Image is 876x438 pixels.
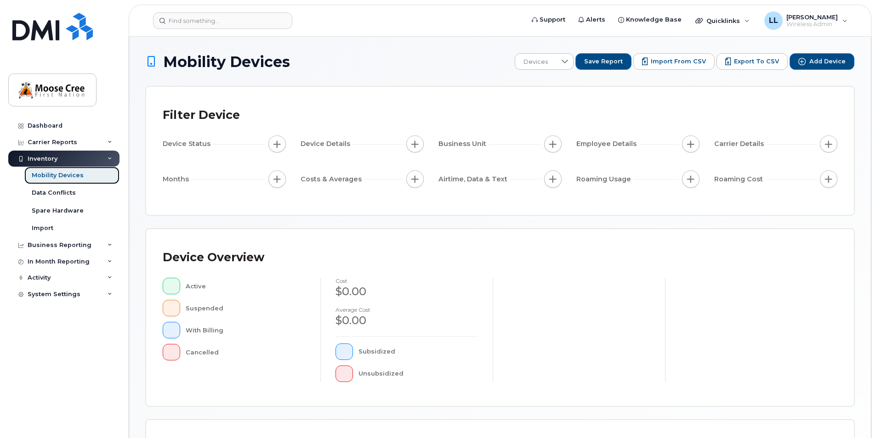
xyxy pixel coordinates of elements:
div: Cancelled [186,344,306,360]
button: Save Report [575,53,631,70]
div: $0.00 [336,313,478,328]
span: Mobility Devices [163,54,290,70]
div: With Billing [186,322,306,338]
div: Suspended [186,300,306,316]
button: Export to CSV [717,53,788,70]
span: Costs & Averages [301,174,364,184]
h4: cost [336,278,478,284]
span: Add Device [809,57,846,66]
span: Save Report [584,57,623,66]
span: Devices [515,54,556,70]
span: Device Status [163,139,213,149]
span: Roaming Usage [576,174,634,184]
div: Active [186,278,306,294]
button: Add Device [790,53,854,70]
div: Device Overview [163,246,264,270]
span: Roaming Cost [714,174,766,184]
span: Export to CSV [734,57,779,66]
div: Subsidized [358,343,478,360]
span: Months [163,174,192,184]
span: Device Details [301,139,353,149]
button: Import from CSV [633,53,715,70]
h4: Average cost [336,307,478,313]
span: Employee Details [576,139,639,149]
div: Filter Device [163,103,240,127]
span: Business Unit [438,139,489,149]
span: Carrier Details [714,139,767,149]
div: $0.00 [336,284,478,299]
span: Import from CSV [651,57,706,66]
span: Airtime, Data & Text [438,174,510,184]
div: Unsubsidized [358,365,478,382]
